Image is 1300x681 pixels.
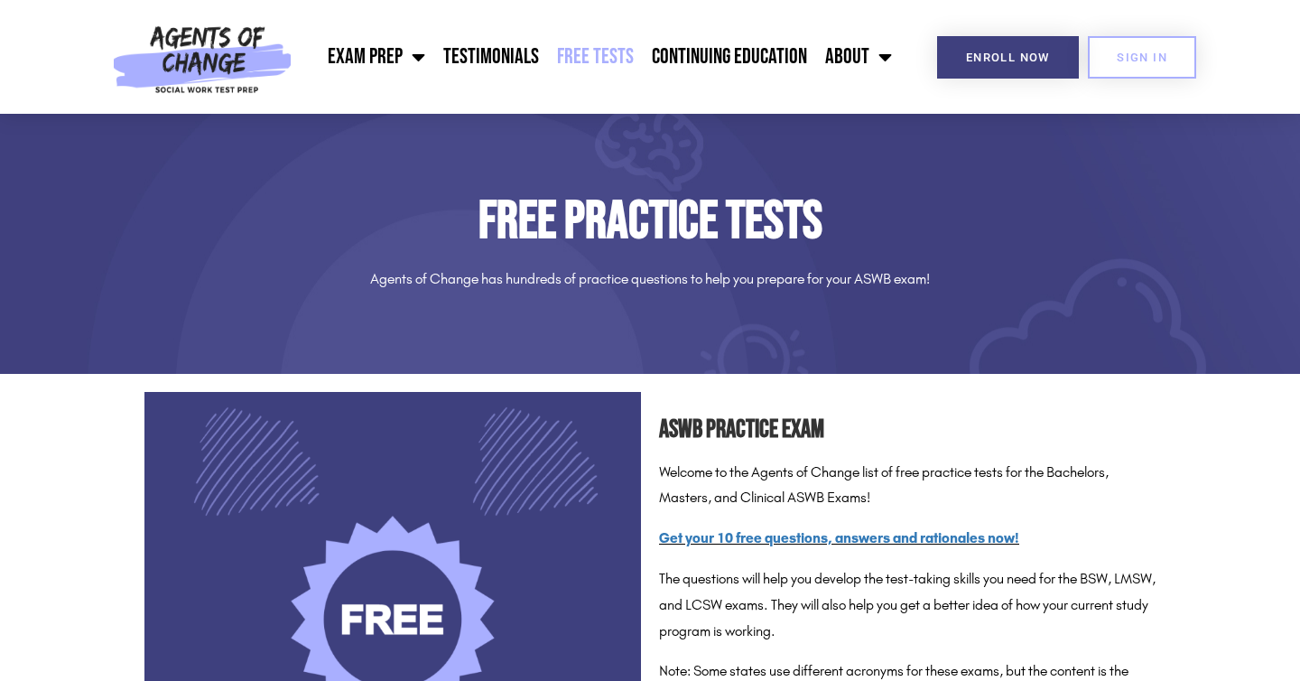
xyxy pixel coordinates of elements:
a: Testimonials [434,34,548,79]
a: Get your 10 free questions, answers and rationales now! [659,529,1019,546]
p: The questions will help you develop the test-taking skills you need for the BSW, LMSW, and LCSW e... [659,566,1156,644]
a: About [816,34,901,79]
a: Continuing Education [643,34,816,79]
h2: ASWB Practice Exam [659,410,1156,451]
a: Exam Prep [319,34,434,79]
span: Enroll Now [966,51,1050,63]
a: Free Tests [548,34,643,79]
a: SIGN IN [1088,36,1196,79]
p: Agents of Change has hundreds of practice questions to help you prepare for your ASWB exam! [144,266,1156,293]
p: Welcome to the Agents of Change list of free practice tests for the Bachelors, Masters, and Clini... [659,460,1156,512]
nav: Menu [301,34,902,79]
h1: Free Practice Tests [144,195,1156,248]
span: SIGN IN [1117,51,1167,63]
a: Enroll Now [937,36,1079,79]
